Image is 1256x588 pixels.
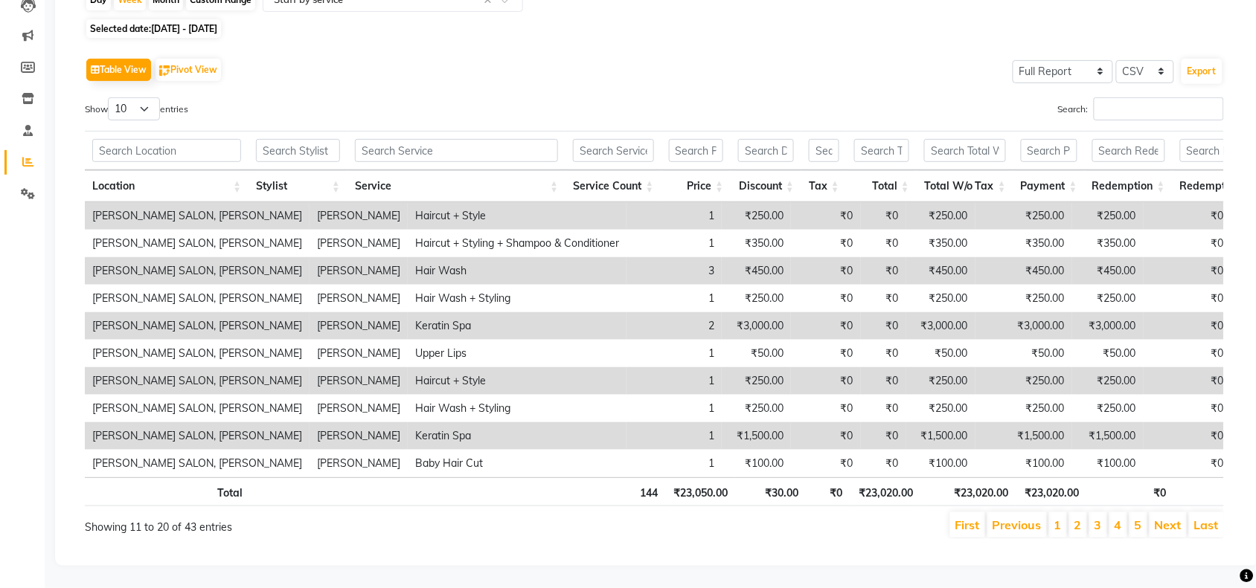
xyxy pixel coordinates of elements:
[975,340,1072,367] td: ₹50.00
[731,170,801,202] th: Discount: activate to sort column ascending
[791,450,861,477] td: ₹0
[1072,230,1144,257] td: ₹350.00
[627,285,722,312] td: 1
[669,139,724,162] input: Search Price
[1094,97,1224,120] input: Search:
[108,97,160,120] select: Showentries
[1072,340,1144,367] td: ₹50.00
[791,367,861,395] td: ₹0
[906,422,975,450] td: ₹1,500.00
[85,230,310,257] td: [PERSON_NAME] SALON, [PERSON_NAME]
[310,202,408,230] td: [PERSON_NAME]
[1013,170,1085,202] th: Payment: activate to sort column ascending
[906,230,975,257] td: ₹350.00
[156,59,221,81] button: Pivot View
[1058,97,1224,120] label: Search:
[975,202,1072,230] td: ₹250.00
[661,170,731,202] th: Price: activate to sort column ascending
[570,477,665,506] th: 144
[993,517,1042,532] a: Previous
[565,170,661,202] th: Service Count: activate to sort column ascending
[1074,517,1082,532] a: 2
[310,395,408,422] td: [PERSON_NAME]
[1092,139,1165,162] input: Search Redemption
[1144,202,1231,230] td: ₹0
[1144,312,1231,340] td: ₹0
[310,257,408,285] td: [PERSON_NAME]
[906,202,975,230] td: ₹250.00
[1087,477,1174,506] th: ₹0
[310,450,408,477] td: [PERSON_NAME]
[735,477,806,506] th: ₹30.00
[791,202,861,230] td: ₹0
[256,139,340,162] input: Search Stylist
[1144,422,1231,450] td: ₹0
[861,285,906,312] td: ₹0
[627,422,722,450] td: 1
[1144,285,1231,312] td: ₹0
[1021,139,1077,162] input: Search Payment
[975,395,1072,422] td: ₹250.00
[408,395,627,422] td: Hair Wash + Styling
[722,257,791,285] td: ₹450.00
[722,285,791,312] td: ₹250.00
[722,450,791,477] td: ₹100.00
[920,477,1016,506] th: ₹23,020.00
[1072,367,1144,395] td: ₹250.00
[85,395,310,422] td: [PERSON_NAME] SALON, [PERSON_NAME]
[791,395,861,422] td: ₹0
[1072,257,1144,285] td: ₹450.00
[1182,59,1223,84] button: Export
[861,340,906,367] td: ₹0
[955,517,980,532] a: First
[738,139,794,162] input: Search Discount
[1072,285,1144,312] td: ₹250.00
[791,285,861,312] td: ₹0
[861,230,906,257] td: ₹0
[861,202,906,230] td: ₹0
[1135,517,1142,532] a: 5
[1095,517,1102,532] a: 3
[1016,477,1086,506] th: ₹23,020.00
[85,257,310,285] td: [PERSON_NAME] SALON, [PERSON_NAME]
[408,340,627,367] td: Upper Lips
[85,367,310,395] td: [PERSON_NAME] SALON, [PERSON_NAME]
[722,202,791,230] td: ₹250.00
[1072,422,1144,450] td: ₹1,500.00
[854,139,909,162] input: Search Total
[310,340,408,367] td: [PERSON_NAME]
[573,139,653,162] input: Search Service Count
[408,312,627,340] td: Keratin Spa
[1144,230,1231,257] td: ₹0
[355,139,558,162] input: Search Service
[917,170,1013,202] th: Total W/o Tax: activate to sort column ascending
[791,230,861,257] td: ₹0
[847,170,917,202] th: Total: activate to sort column ascending
[861,422,906,450] td: ₹0
[861,395,906,422] td: ₹0
[809,139,839,162] input: Search Tax
[85,511,546,535] div: Showing 11 to 20 of 43 entries
[861,312,906,340] td: ₹0
[627,257,722,285] td: 3
[408,367,627,395] td: Haircut + Style
[85,477,250,506] th: Total
[85,170,249,202] th: Location: activate to sort column ascending
[1144,395,1231,422] td: ₹0
[906,395,975,422] td: ₹250.00
[722,422,791,450] td: ₹1,500.00
[975,312,1072,340] td: ₹3,000.00
[722,367,791,395] td: ₹250.00
[722,395,791,422] td: ₹250.00
[1144,450,1231,477] td: ₹0
[85,285,310,312] td: [PERSON_NAME] SALON, [PERSON_NAME]
[310,285,408,312] td: [PERSON_NAME]
[627,312,722,340] td: 2
[408,450,627,477] td: Baby Hair Cut
[861,257,906,285] td: ₹0
[801,170,847,202] th: Tax: activate to sort column ascending
[791,257,861,285] td: ₹0
[310,312,408,340] td: [PERSON_NAME]
[850,477,920,506] th: ₹23,020.00
[906,340,975,367] td: ₹50.00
